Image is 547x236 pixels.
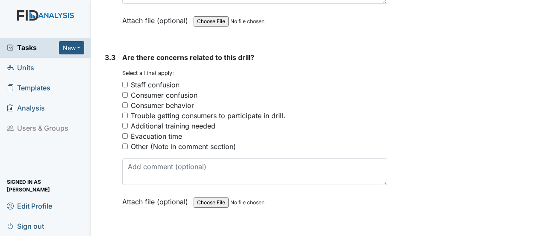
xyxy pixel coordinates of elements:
[122,133,128,139] input: Evacuation time
[7,81,50,95] span: Templates
[131,80,179,90] div: Staff confusion
[122,11,191,26] label: Attach file (optional)
[122,82,128,87] input: Staff confusion
[122,123,128,128] input: Additional training needed
[122,102,128,108] input: Consumer behavior
[105,52,115,63] label: 3.3
[131,90,197,100] div: Consumer confusion
[122,143,128,149] input: Other (Note in comment section)
[7,102,45,115] span: Analysis
[7,42,59,53] a: Tasks
[59,41,85,54] button: New
[7,199,52,212] span: Edit Profile
[122,53,254,62] span: Are there concerns related to this drill?
[122,70,174,76] small: Select all that apply:
[131,141,236,152] div: Other (Note in comment section)
[131,100,194,111] div: Consumer behavior
[122,192,191,207] label: Attach file (optional)
[122,113,128,118] input: Trouble getting consumers to participate in drill.
[7,179,84,192] span: Signed in as [PERSON_NAME]
[7,61,34,75] span: Units
[131,131,182,141] div: Evacuation time
[7,219,44,233] span: Sign out
[131,121,215,131] div: Additional training needed
[122,92,128,98] input: Consumer confusion
[131,111,285,121] div: Trouble getting consumers to participate in drill.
